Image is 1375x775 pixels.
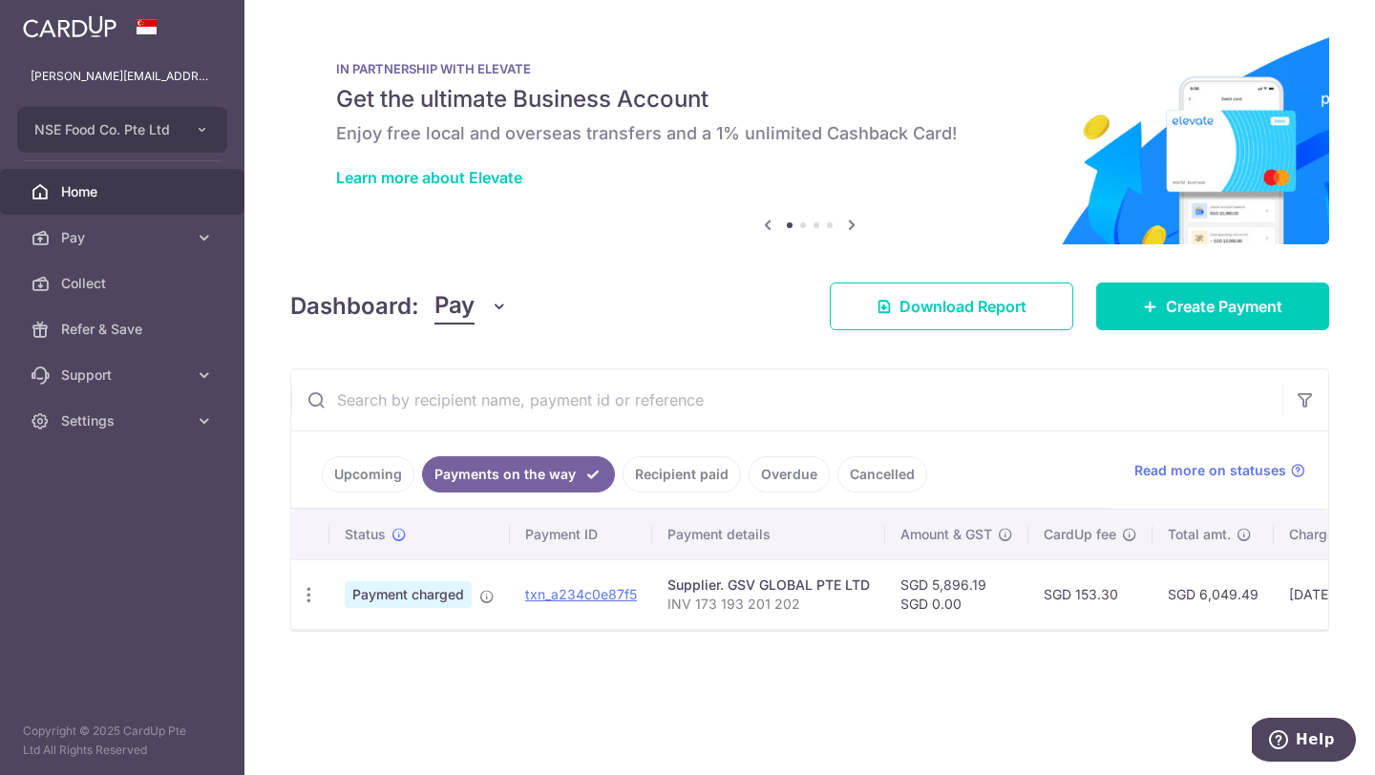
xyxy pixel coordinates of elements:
[336,84,1283,115] h5: Get the ultimate Business Account
[652,510,885,559] th: Payment details
[1252,718,1356,765] iframe: Opens a widget where you can find more information
[290,31,1329,244] img: Renovation banner
[61,228,187,247] span: Pay
[61,320,187,339] span: Refer & Save
[623,456,741,492] a: Recipient paid
[1134,461,1305,480] a: Read more on statuses
[1168,525,1231,544] span: Total amt.
[336,168,522,187] a: Learn more about Elevate
[336,122,1283,145] h6: Enjoy free local and overseas transfers and a 1% unlimited Cashback Card!
[510,510,652,559] th: Payment ID
[23,15,116,38] img: CardUp
[1028,559,1153,629] td: SGD 153.30
[34,120,176,139] span: NSE Food Co. Pte Ltd
[837,456,927,492] a: Cancelled
[322,456,414,492] a: Upcoming
[899,295,1026,318] span: Download Report
[525,586,637,602] a: txn_a234c0e87f5
[61,411,187,430] span: Settings
[434,288,508,325] button: Pay
[17,107,227,153] button: NSE Food Co. Pte Ltd
[1096,283,1329,330] a: Create Payment
[61,274,187,293] span: Collect
[1289,525,1367,544] span: Charge date
[749,456,830,492] a: Overdue
[1044,525,1116,544] span: CardUp fee
[885,559,1028,629] td: SGD 5,896.19 SGD 0.00
[1166,295,1282,318] span: Create Payment
[667,595,870,614] p: INV 173 193 201 202
[345,525,386,544] span: Status
[291,369,1282,430] input: Search by recipient name, payment id or reference
[900,525,992,544] span: Amount & GST
[61,182,187,201] span: Home
[1153,559,1274,629] td: SGD 6,049.49
[434,288,475,325] span: Pay
[290,289,419,324] h4: Dashboard:
[61,366,187,385] span: Support
[345,581,472,608] span: Payment charged
[667,576,870,595] div: Supplier. GSV GLOBAL PTE LTD
[1134,461,1286,480] span: Read more on statuses
[31,67,214,86] p: [PERSON_NAME][EMAIL_ADDRESS][DOMAIN_NAME]
[830,283,1073,330] a: Download Report
[336,61,1283,76] p: IN PARTNERSHIP WITH ELEVATE
[422,456,615,492] a: Payments on the way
